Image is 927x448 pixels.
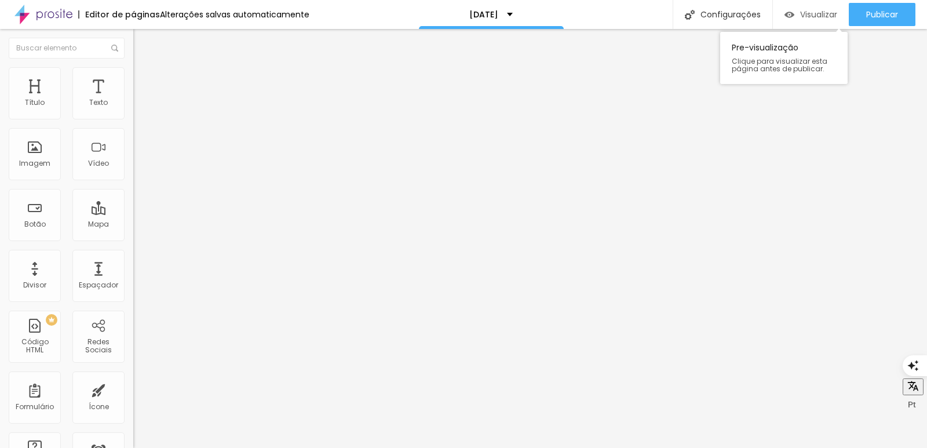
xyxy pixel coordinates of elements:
div: Pre-visualização [720,32,848,84]
input: Buscar elemento [9,38,125,59]
div: Botão [24,220,46,228]
img: view-1.svg [784,10,794,20]
div: Divisor [23,281,46,289]
div: Título [25,99,45,107]
div: Mapa [88,220,109,228]
div: Redes Sociais [75,338,121,355]
button: Publicar [849,3,915,26]
img: Icone [685,10,695,20]
div: Alterações salvas automaticamente [160,10,309,19]
div: Formulário [16,403,54,411]
img: Icone [111,45,118,52]
span: Publicar [866,10,898,19]
div: Editor de páginas [78,10,160,19]
div: Código HTML [12,338,57,355]
button: Visualizar [773,3,849,26]
iframe: Editor [133,29,927,448]
div: Texto [89,99,108,107]
div: Imagem [19,159,50,167]
div: Ícone [89,403,109,411]
span: Clique para visualizar esta página antes de publicar. [732,57,836,72]
span: Visualizar [800,10,837,19]
div: Espaçador [79,281,118,289]
div: Vídeo [88,159,109,167]
p: [DATE] [469,10,498,19]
